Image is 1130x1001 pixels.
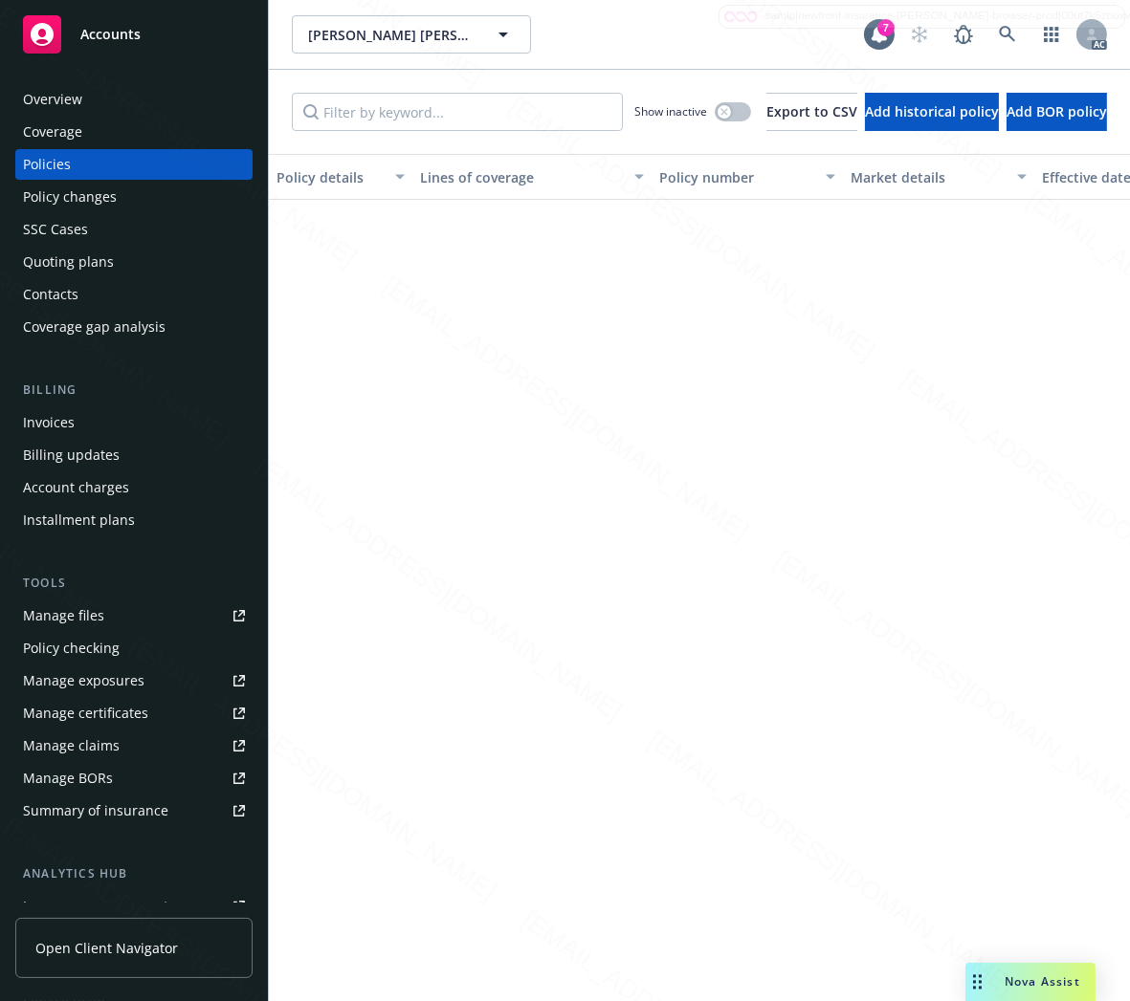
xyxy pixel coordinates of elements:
[412,154,652,200] button: Lines of coverage
[23,247,114,277] div: Quoting plans
[23,84,82,115] div: Overview
[15,633,253,664] a: Policy checking
[1007,102,1107,120] span: Add BOR policy
[15,247,253,277] a: Quoting plans
[269,154,412,200] button: Policy details
[23,891,182,922] div: Loss summary generator
[23,600,104,631] div: Manage files
[659,167,814,187] div: Policy number
[15,312,253,342] a: Coverage gap analysis
[965,963,1096,1001] button: Nova Assist
[15,698,253,729] a: Manage certificates
[15,891,253,922] a: Loss summary generator
[15,864,253,883] div: Analytics hub
[988,15,1027,54] a: Search
[15,279,253,310] a: Contacts
[15,574,253,593] div: Tools
[23,117,82,147] div: Coverage
[965,963,989,1001] div: Drag to move
[865,93,999,131] button: Add historical policy
[766,93,857,131] button: Export to CSV
[23,505,135,535] div: Installment plans
[23,214,88,245] div: SSC Cases
[23,312,166,342] div: Coverage gap analysis
[23,407,75,438] div: Invoices
[15,381,253,400] div: Billing
[1005,973,1080,990] span: Nova Assist
[23,698,148,729] div: Manage certificates
[35,938,178,958] span: Open Client Navigator
[15,763,253,794] a: Manage BORs
[308,25,474,45] span: [PERSON_NAME] [PERSON_NAME]
[23,795,168,826] div: Summary of insurance
[23,440,120,470] div: Billing updates
[15,149,253,180] a: Policies
[23,182,117,212] div: Policy changes
[23,633,120,664] div: Policy checking
[634,103,707,120] span: Show inactive
[80,27,141,42] span: Accounts
[23,730,120,761] div: Manage claims
[15,117,253,147] a: Coverage
[420,167,623,187] div: Lines of coverage
[23,149,71,180] div: Policies
[23,472,129,503] div: Account charges
[877,19,895,36] div: 7
[15,472,253,503] a: Account charges
[944,15,983,54] a: Report a Bug
[292,15,531,54] button: [PERSON_NAME] [PERSON_NAME]
[23,279,78,310] div: Contacts
[23,665,144,696] div: Manage exposures
[277,167,384,187] div: Policy details
[15,8,253,61] a: Accounts
[15,440,253,470] a: Billing updates
[15,182,253,212] a: Policy changes
[15,665,253,696] a: Manage exposures
[15,84,253,115] a: Overview
[15,407,253,438] a: Invoices
[23,763,113,794] div: Manage BORs
[292,93,623,131] input: Filter by keyword...
[851,167,1006,187] div: Market details
[15,214,253,245] a: SSC Cases
[15,730,253,761] a: Manage claims
[865,102,999,120] span: Add historical policy
[652,154,843,200] button: Policy number
[843,154,1034,200] button: Market details
[766,102,857,120] span: Export to CSV
[1032,15,1071,54] a: Switch app
[900,15,939,54] a: Start snowing
[15,600,253,631] a: Manage files
[15,795,253,826] a: Summary of insurance
[15,505,253,535] a: Installment plans
[1007,93,1107,131] button: Add BOR policy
